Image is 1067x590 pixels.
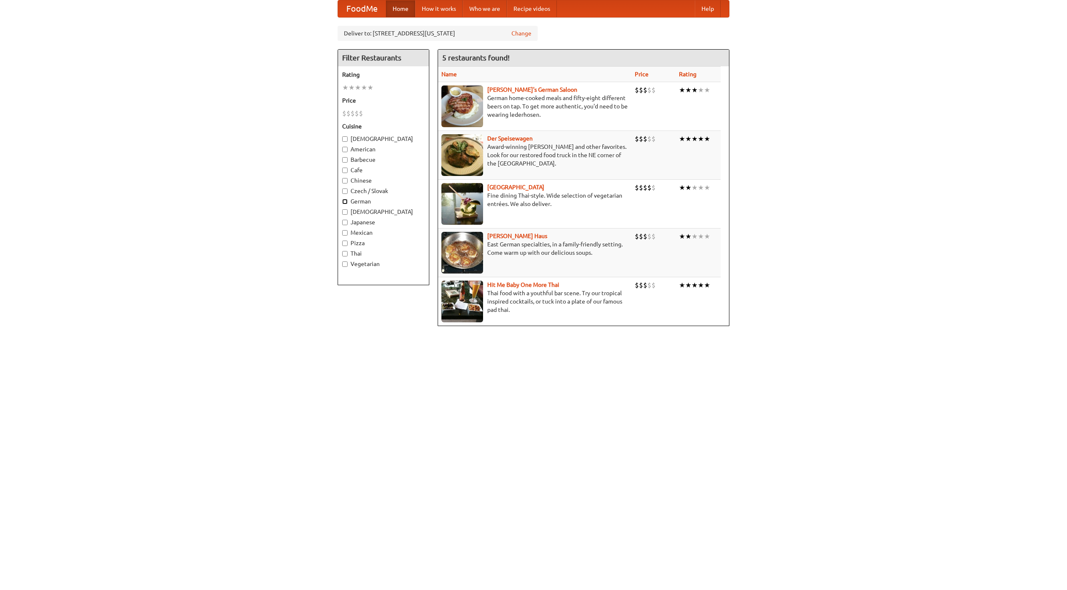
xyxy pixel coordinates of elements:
li: ★ [685,232,691,241]
li: $ [635,85,639,95]
a: How it works [415,0,463,17]
label: German [342,197,425,206]
li: $ [643,85,647,95]
li: ★ [679,232,685,241]
label: Japanese [342,218,425,226]
li: $ [639,232,643,241]
img: babythai.jpg [441,281,483,322]
input: Czech / Slovak [342,188,348,194]
a: [GEOGRAPHIC_DATA] [487,184,544,191]
li: $ [639,134,643,143]
li: ★ [685,134,691,143]
li: $ [647,134,651,143]
a: Name [441,71,457,78]
li: ★ [348,83,355,92]
input: Pizza [342,241,348,246]
label: [DEMOGRAPHIC_DATA] [342,135,425,143]
input: Vegetarian [342,261,348,267]
li: ★ [679,281,685,290]
li: ★ [685,281,691,290]
li: $ [651,85,656,95]
li: $ [635,183,639,192]
label: Cafe [342,166,425,174]
label: Mexican [342,228,425,237]
a: Hit Me Baby One More Thai [487,281,559,288]
label: [DEMOGRAPHIC_DATA] [342,208,425,216]
li: $ [359,109,363,118]
img: satay.jpg [441,183,483,225]
label: Vegetarian [342,260,425,268]
li: ★ [704,85,710,95]
li: ★ [704,281,710,290]
li: $ [643,281,647,290]
label: Barbecue [342,156,425,164]
li: $ [635,281,639,290]
li: ★ [691,134,698,143]
p: Thai food with a youthful bar scene. Try our tropical inspired cocktails, or tuck into a plate of... [441,289,628,314]
h5: Price [342,96,425,105]
p: Award-winning [PERSON_NAME] and other favorites. Look for our restored food truck in the NE corne... [441,143,628,168]
li: ★ [704,232,710,241]
div: Deliver to: [STREET_ADDRESS][US_STATE] [338,26,538,41]
li: $ [651,183,656,192]
li: $ [643,232,647,241]
label: Thai [342,249,425,258]
li: $ [342,109,346,118]
label: American [342,145,425,153]
a: Price [635,71,649,78]
p: East German specialties, in a family-friendly setting. Come warm up with our delicious soups. [441,240,628,257]
li: ★ [355,83,361,92]
li: ★ [367,83,373,92]
ng-pluralize: 5 restaurants found! [442,54,510,62]
li: ★ [691,85,698,95]
label: Chinese [342,176,425,185]
input: Japanese [342,220,348,225]
p: Fine dining Thai-style. Wide selection of vegetarian entrées. We also deliver. [441,191,628,208]
input: Mexican [342,230,348,236]
li: ★ [691,281,698,290]
li: ★ [679,183,685,192]
label: Czech / Slovak [342,187,425,195]
li: ★ [685,183,691,192]
a: [PERSON_NAME]'s German Saloon [487,86,577,93]
a: Der Speisewagen [487,135,533,142]
li: $ [639,85,643,95]
li: $ [643,134,647,143]
li: ★ [698,134,704,143]
li: ★ [704,134,710,143]
li: ★ [679,85,685,95]
li: ★ [361,83,367,92]
li: $ [639,281,643,290]
li: ★ [698,85,704,95]
h5: Rating [342,70,425,79]
h4: Filter Restaurants [338,50,429,66]
li: $ [355,109,359,118]
a: [PERSON_NAME] Haus [487,233,547,239]
li: $ [635,134,639,143]
a: Rating [679,71,696,78]
li: ★ [679,134,685,143]
input: Thai [342,251,348,256]
label: Pizza [342,239,425,247]
li: $ [635,232,639,241]
img: speisewagen.jpg [441,134,483,176]
input: German [342,199,348,204]
li: $ [651,232,656,241]
a: Help [695,0,721,17]
a: FoodMe [338,0,386,17]
li: ★ [691,232,698,241]
a: Recipe videos [507,0,557,17]
li: ★ [698,183,704,192]
li: $ [647,183,651,192]
li: $ [647,232,651,241]
li: ★ [685,85,691,95]
li: $ [346,109,351,118]
a: Home [386,0,415,17]
a: Change [511,29,531,38]
li: ★ [704,183,710,192]
li: ★ [691,183,698,192]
